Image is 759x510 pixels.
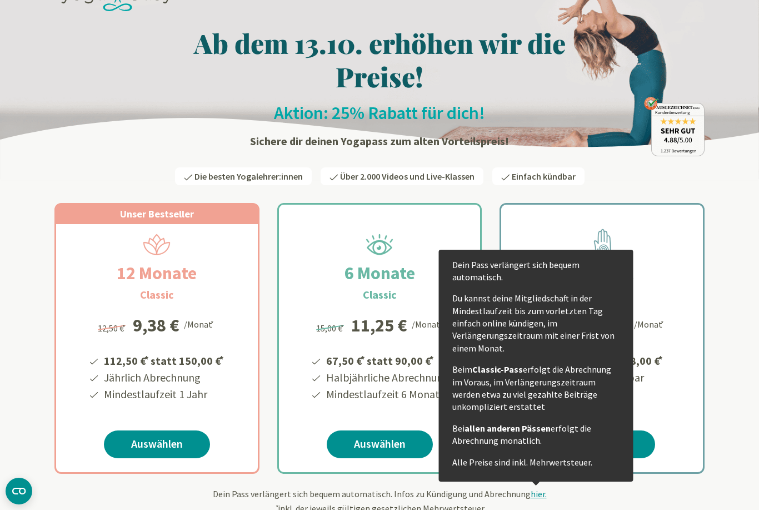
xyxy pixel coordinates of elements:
span: hier. [531,488,547,499]
h1: Ab dem 13.10. erhöhen wir die Preise! [54,26,705,93]
span: Unser Bestseller [120,207,194,220]
h2: 6 Monate [318,260,442,286]
p: Du kannst deine Mitgliedschaft in der Mindestlaufzeit bis zum vorletzten Tag einfach online kündi... [452,292,620,354]
h2: 12 Monate [90,260,223,286]
h3: Classic [363,286,397,303]
li: Jährlich Abrechnung [102,369,226,386]
a: Auswählen [104,430,210,458]
strong: Classic-Pass [472,364,523,375]
div: /Monat [634,316,666,331]
div: /Monat [184,316,216,331]
button: CMP-Widget öffnen [6,478,32,504]
span: Einfach kündbar [512,171,576,182]
li: Mindestlaufzeit 6 Monate [324,386,449,403]
p: Dein Pass verlängert sich bequem automatisch. [452,259,620,284]
li: 112,50 € statt 150,00 € [102,350,226,369]
li: Halbjährliche Abrechnung [324,369,449,386]
span: 15,00 € [316,323,346,334]
div: 9,38 € [133,316,179,334]
p: Beim erfolgt die Abrechnung im Voraus, im Verlängerungszeitraum werden etwa zu viel gezahlte Beit... [452,363,620,413]
img: ausgezeichnet_badge.png [644,97,705,156]
h3: Classic [140,286,174,303]
div: /Monat [412,316,443,331]
p: Alle Preise sind inkl. Mehrwertsteuer. [452,456,620,468]
strong: allen anderen Pässen [465,423,551,434]
div: 11,25 € [351,316,407,334]
span: 12,50 € [98,323,127,334]
span: Die besten Yogalehrer:innen [194,171,303,182]
p: Bei erfolgt die Abrechnung monatlich. [452,422,620,447]
li: 67,50 € statt 90,00 € [324,350,449,369]
strong: Sichere dir deinen Yogapass zum alten Vorteilspreis! [250,134,509,148]
h2: Aktion: 25% Rabatt für dich! [54,102,705,124]
li: Mindestlaufzeit 1 Jahr [102,386,226,403]
span: Über 2.000 Videos und Live-Klassen [340,171,475,182]
a: Auswählen [327,430,433,458]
